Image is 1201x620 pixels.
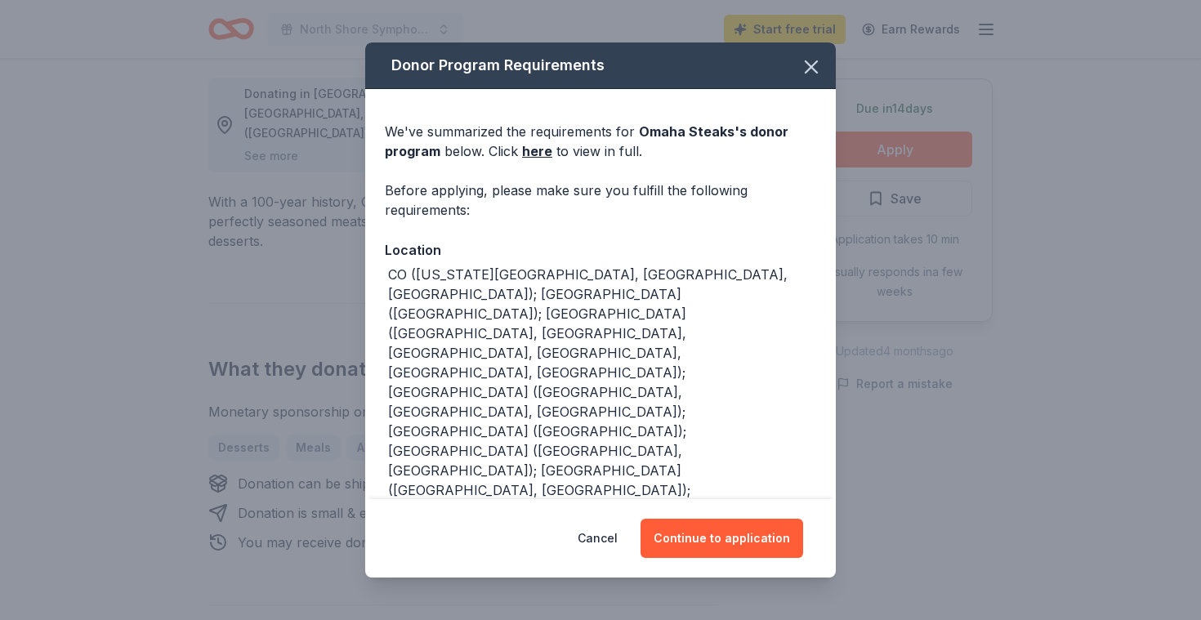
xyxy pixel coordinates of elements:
button: Cancel [578,519,618,558]
a: here [522,141,552,161]
button: Continue to application [641,519,803,558]
div: Donor Program Requirements [365,42,836,89]
div: Before applying, please make sure you fulfill the following requirements: [385,181,816,220]
div: Location [385,239,816,261]
div: We've summarized the requirements for below. Click to view in full. [385,122,816,161]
